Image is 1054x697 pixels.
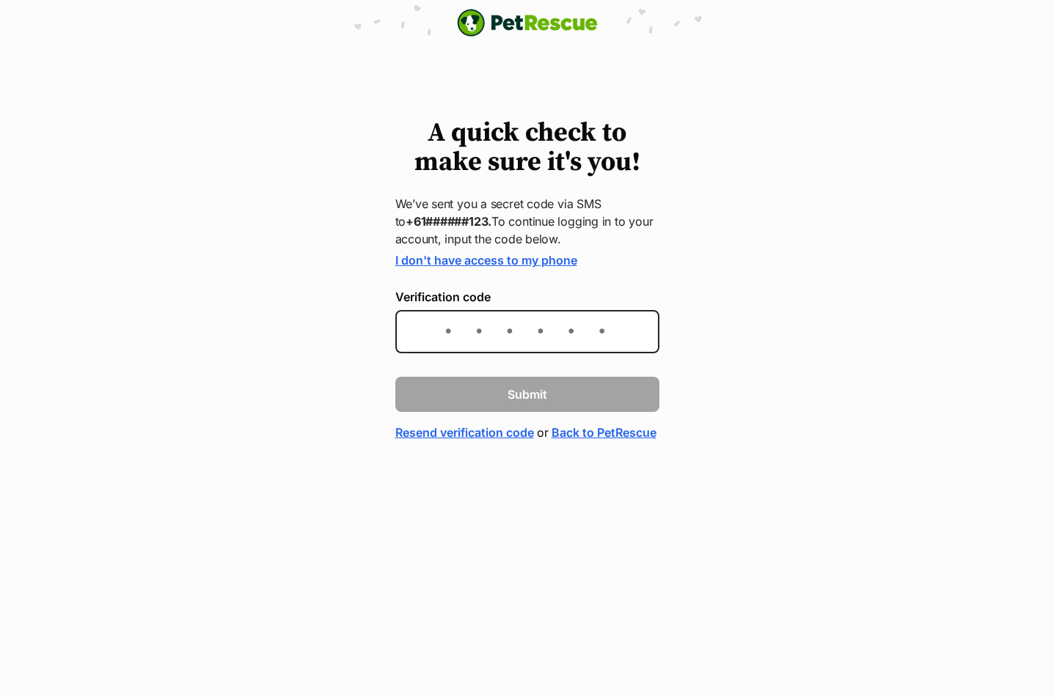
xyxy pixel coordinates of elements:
[457,9,598,37] img: logo-e224e6f780fb5917bec1dbf3a21bbac754714ae5b6737aabdf751b685950b380.svg
[508,386,547,403] span: Submit
[537,424,549,441] span: or
[395,253,577,268] a: I don't have access to my phone
[395,290,659,303] label: Verification code
[406,214,491,229] strong: +61######123.
[395,195,659,248] p: We’ve sent you a secret code via SMS to To continue logging in to your account, input the code be...
[395,377,659,412] button: Submit
[395,310,659,353] input: Enter the 6-digit verification code sent to your device
[457,9,598,37] a: PetRescue
[395,119,659,177] h1: A quick check to make sure it's you!
[552,424,656,441] a: Back to PetRescue
[395,424,534,441] a: Resend verification code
